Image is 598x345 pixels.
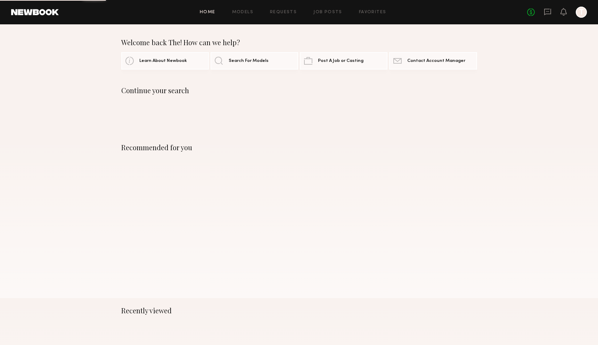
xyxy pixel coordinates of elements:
a: Search For Models [211,52,298,70]
span: Post A Job or Casting [318,59,363,63]
a: T [576,7,587,18]
div: Recently viewed [121,306,477,315]
a: Requests [270,10,297,15]
span: Search For Models [229,59,269,63]
a: Contact Account Manager [389,52,477,70]
a: Models [232,10,253,15]
a: Learn About Newbook [121,52,209,70]
div: Continue your search [121,86,477,95]
span: Contact Account Manager [407,59,465,63]
a: Home [200,10,215,15]
a: Favorites [359,10,386,15]
a: Post A Job or Casting [300,52,387,70]
div: Recommended for you [121,143,477,152]
div: Welcome back The! How can we help? [121,38,477,47]
a: Job Posts [313,10,342,15]
span: Learn About Newbook [139,59,187,63]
